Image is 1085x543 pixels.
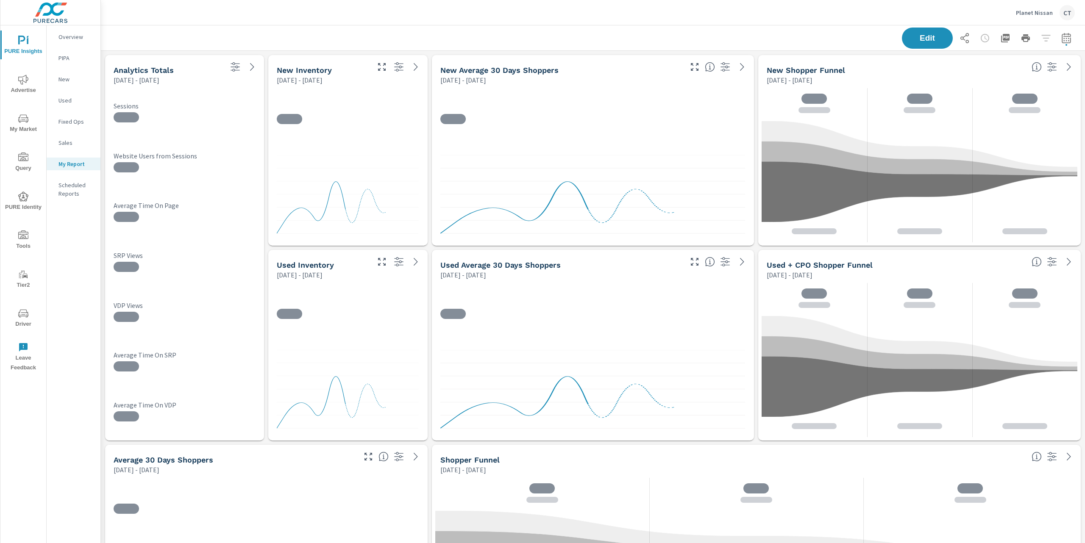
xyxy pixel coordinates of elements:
p: Sales [58,139,94,147]
p: Scheduled Reports [58,181,94,198]
h5: Used + CPO Shopper Funnel [767,260,873,269]
p: VDP Views [114,301,256,310]
div: CT [1060,5,1075,20]
a: See more details in report [409,255,423,269]
p: [DATE] - [DATE] [767,75,812,85]
a: See more details in report [735,255,749,269]
p: New [58,75,94,83]
button: Make Fullscreen [688,60,701,74]
a: See more details in report [409,450,423,463]
span: Driver [3,308,44,329]
div: Scheduled Reports [47,179,100,200]
span: PURE Insights [3,36,44,56]
span: A rolling 30 day total of daily Shoppers on the dealership website, averaged over the selected da... [705,62,715,72]
button: Make Fullscreen [375,60,389,74]
h5: New Inventory [277,66,332,75]
h5: New Shopper Funnel [767,66,845,75]
p: Fixed Ops [58,117,94,126]
span: Tools [3,230,44,251]
p: [DATE] - [DATE] [440,270,486,280]
p: [DATE] - [DATE] [114,75,159,85]
span: Leave Feedback [3,342,44,373]
div: Fixed Ops [47,115,100,128]
h5: Average 30 Days Shoppers [114,455,213,464]
p: [DATE] - [DATE] [277,75,323,85]
p: [DATE] - [DATE] [440,465,486,475]
div: New [47,73,100,86]
p: [DATE] - [DATE] [440,75,486,85]
a: See more details in report [409,60,423,74]
div: Sales [47,136,100,149]
div: PIPA [47,52,100,64]
p: [DATE] - [DATE] [114,465,159,475]
a: See more details in report [1062,255,1076,269]
span: Edit [910,34,944,42]
p: Planet Nissan [1016,9,1053,17]
div: Overview [47,30,100,43]
h5: New Average 30 Days Shoppers [440,66,559,75]
span: Know where every customer is during their purchase journey. View customer activity from first cli... [1032,452,1042,462]
p: SRP Views [114,251,256,260]
p: PIPA [58,54,94,62]
button: Edit [902,28,953,49]
p: [DATE] - [DATE] [767,270,812,280]
button: Make Fullscreen [362,450,375,463]
p: Website Users from Sessions [114,152,256,160]
h5: Shopper Funnel [440,455,500,464]
div: nav menu [0,25,46,376]
p: My Report [58,160,94,168]
a: See more details in report [735,60,749,74]
span: Tier2 [3,269,44,290]
span: PURE Identity [3,191,44,212]
div: My Report [47,158,100,170]
div: Used [47,94,100,107]
p: [DATE] - [DATE] [277,270,323,280]
button: Make Fullscreen [688,255,701,269]
p: Sessions [114,102,256,110]
span: Advertise [3,75,44,95]
h5: Used Average 30 Days Shoppers [440,260,561,269]
span: Know where every customer is during their purchase journey. View customer activity from first cli... [1032,257,1042,267]
a: See more details in report [1062,60,1076,74]
p: Used [58,96,94,105]
p: Overview [58,33,94,41]
a: See more details in report [1062,450,1076,463]
span: My Market [3,114,44,134]
button: Select Date Range [1058,30,1075,47]
span: Know where every customer is during their purchase journey. View customer activity from first cli... [1032,62,1042,72]
span: A rolling 30 day total of daily Shoppers on the dealership website, averaged over the selected da... [378,452,389,462]
span: Query [3,152,44,173]
p: Average Time On VDP [114,401,256,409]
button: Make Fullscreen [375,255,389,269]
h5: Used Inventory [277,260,334,269]
a: See more details in report [245,60,259,74]
span: A rolling 30 day total of daily Shoppers on the dealership website, averaged over the selected da... [705,257,715,267]
p: Average Time On SRP [114,351,256,359]
h5: Analytics Totals [114,66,174,75]
p: Average Time On Page [114,201,256,210]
